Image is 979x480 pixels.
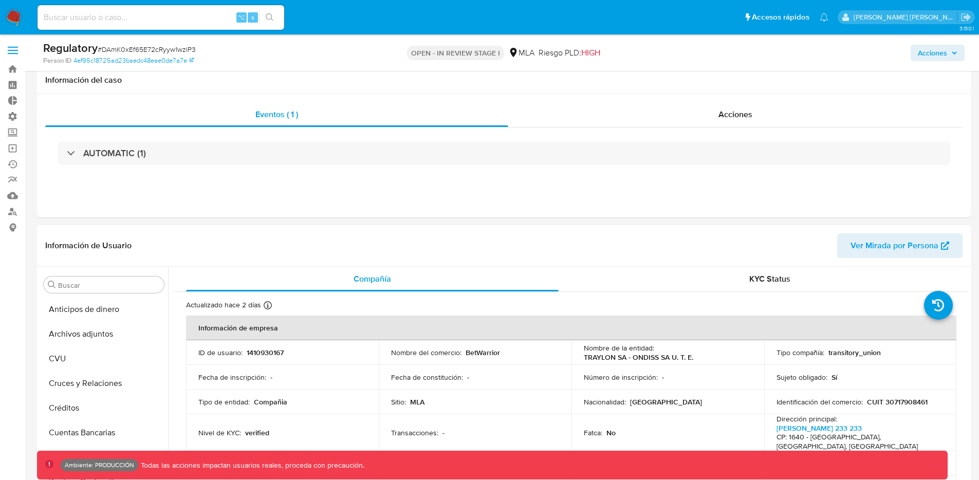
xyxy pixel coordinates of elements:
p: Identificación del comercio : [777,397,863,407]
a: Notificaciones [820,13,828,22]
button: Archivos adjuntos [40,322,168,346]
p: Nacionalidad : [584,397,626,407]
input: Buscar [58,281,160,290]
p: Ambiente: PRODUCCIÓN [65,463,134,467]
span: Accesos rápidos [752,12,809,23]
p: Nivel de KYC : [198,428,241,437]
button: Buscar [48,281,56,289]
button: Acciones [911,45,965,61]
a: [PERSON_NAME] 233 233 [777,423,862,433]
p: Tipo de entidad : [198,397,250,407]
p: Fecha de constitución : [391,373,463,382]
p: verified [245,428,269,437]
b: Person ID [43,56,71,65]
button: Cruces y Relaciones [40,371,168,396]
button: CVU [40,346,168,371]
p: elkin.mantilla@mercadolibre.com.co [854,12,957,22]
span: Acciones [718,108,752,120]
p: - [442,428,445,437]
input: Buscar usuario o caso... [38,11,284,24]
p: BetWarrior [466,348,500,357]
a: Salir [960,12,971,23]
p: Fecha de inscripción : [198,373,266,382]
p: Todas las acciones impactan usuarios reales, proceda con precaución. [138,460,364,470]
span: # DAmK0xEf65E72cRyyw1wzIP3 [98,44,196,54]
p: Transacciones : [391,428,438,437]
span: Ver Mirada por Persona [851,233,938,258]
p: transitory_union [828,348,881,357]
span: HIGH [581,47,600,59]
a: 4ef95c18725ad23baedc48eae0de7a7e [73,56,194,65]
span: Riesgo PLD: [539,47,600,59]
p: - [270,373,272,382]
th: Información de empresa [186,316,956,340]
p: CUIT 30717908461 [867,397,928,407]
div: AUTOMATIC (1) [58,141,950,165]
p: Fatca : [584,428,602,437]
p: - [467,373,469,382]
p: Número de inscripción : [584,373,658,382]
p: Sujeto obligado : [777,373,827,382]
p: Tipo compañía : [777,348,824,357]
p: - [662,373,664,382]
p: Sí [832,373,837,382]
p: Nombre del comercio : [391,348,461,357]
p: Actualizado hace 2 días [186,300,261,310]
button: Datos Modificados [40,445,168,470]
span: KYC Status [749,273,790,285]
button: Cuentas Bancarias [40,420,168,445]
p: ID de usuario : [198,348,243,357]
p: MLA [410,397,424,407]
div: MLA [508,47,534,59]
span: Acciones [918,45,947,61]
button: Ver Mirada por Persona [837,233,963,258]
button: Créditos [40,396,168,420]
p: Sitio : [391,397,406,407]
h3: AUTOMATIC (1) [83,147,146,159]
span: Compañía [354,273,391,285]
h1: Información del caso [45,75,963,85]
p: No [606,428,616,437]
button: Anticipos de dinero [40,297,168,322]
span: Eventos ( 1 ) [255,108,298,120]
button: search-icon [259,10,280,25]
p: OPEN - IN REVIEW STAGE I [407,46,504,60]
span: ⌥ [237,12,245,22]
p: Compañia [254,397,287,407]
h4: CP: 1640 - [GEOGRAPHIC_DATA], [GEOGRAPHIC_DATA], [GEOGRAPHIC_DATA] [777,433,940,451]
p: TRAYLON SA - ONDISS SA U. T. E. [584,353,693,362]
p: [GEOGRAPHIC_DATA] [630,397,702,407]
h1: Información de Usuario [45,241,132,251]
p: 1410930167 [247,348,284,357]
span: s [251,12,254,22]
b: Regulatory [43,40,98,56]
p: Dirección principal : [777,414,837,423]
p: Nombre de la entidad : [584,343,654,353]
